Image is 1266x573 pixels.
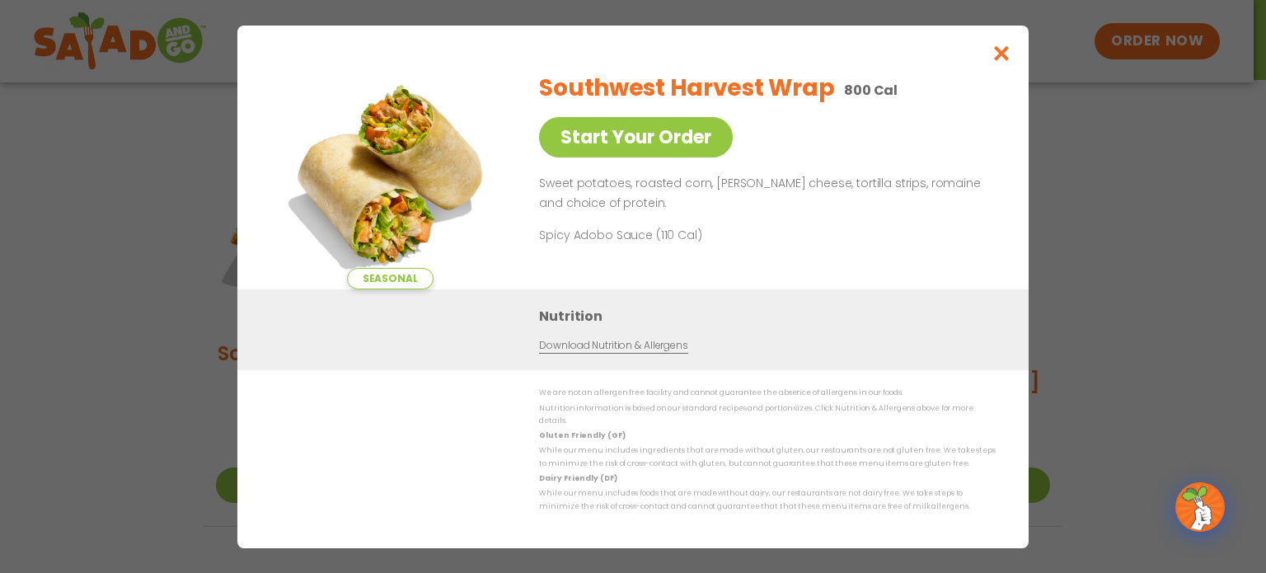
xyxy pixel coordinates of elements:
[539,71,834,106] h2: Southwest Harvest Wrap
[539,444,996,470] p: While our menu includes ingredients that are made without gluten, our restaurants are not gluten ...
[539,338,687,354] a: Download Nutrition & Allergens
[539,402,996,427] p: Nutrition information is based on our standard recipes and portion sizes. Click Nutrition & Aller...
[975,26,1029,81] button: Close modal
[539,306,1004,326] h3: Nutrition
[274,59,505,289] img: Featured product photo for Southwest Harvest Wrap
[539,487,996,513] p: While our menu includes foods that are made without dairy, our restaurants are not dairy free. We...
[539,117,733,157] a: Start Your Order
[539,226,844,243] p: Spicy Adobo Sauce (110 Cal)
[844,80,898,101] p: 800 Cal
[539,473,617,483] strong: Dairy Friendly (DF)
[539,174,989,214] p: Sweet potatoes, roasted corn, [PERSON_NAME] cheese, tortilla strips, romaine and choice of protein.
[1177,484,1223,530] img: wpChatIcon
[539,387,996,399] p: We are not an allergen free facility and cannot guarantee the absence of allergens in our foods.
[347,268,434,289] span: Seasonal
[539,430,625,440] strong: Gluten Friendly (GF)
